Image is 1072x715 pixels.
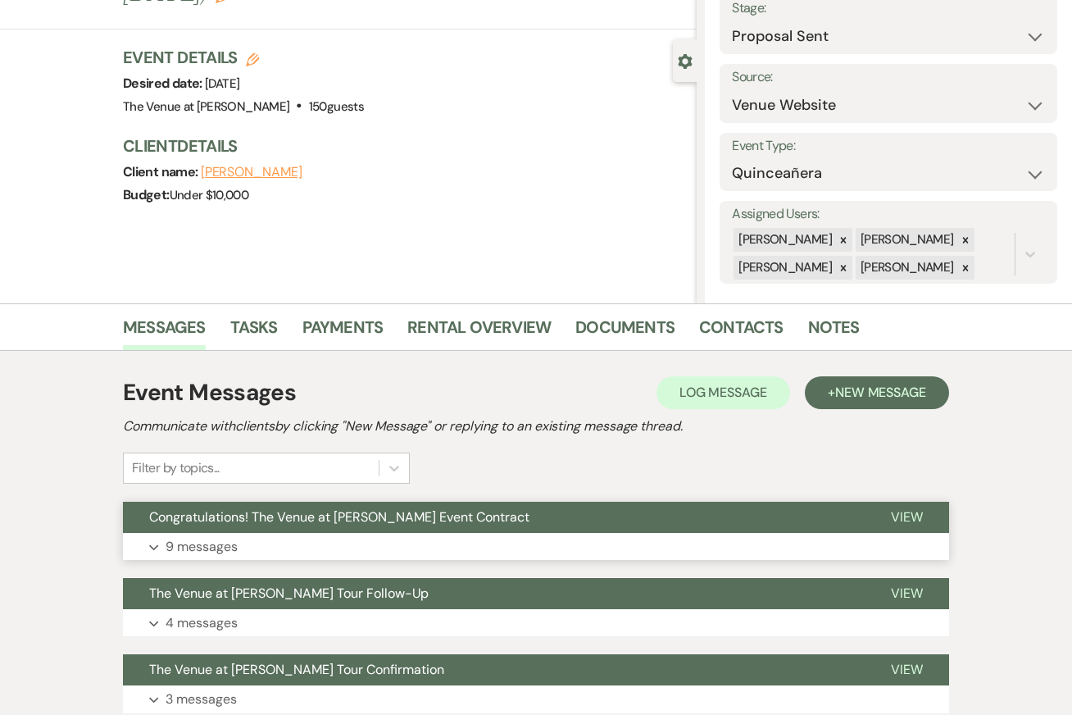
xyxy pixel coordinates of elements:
div: [PERSON_NAME] [734,256,834,280]
span: 150 guests [309,98,364,115]
a: Tasks [230,314,278,350]
span: The Venue at [PERSON_NAME] [123,98,289,115]
button: Congratulations! The Venue at [PERSON_NAME] Event Contract [123,502,865,533]
span: The Venue at [PERSON_NAME] Tour Confirmation [149,661,444,678]
div: [PERSON_NAME] [856,228,956,252]
span: Client name: [123,163,201,180]
div: [PERSON_NAME] [856,256,956,280]
span: Under $10,000 [170,187,249,203]
a: Messages [123,314,206,350]
a: Documents [575,314,675,350]
label: Source: [732,66,1045,89]
span: Desired date: [123,75,205,92]
label: Assigned Users: [732,203,1045,226]
a: Rental Overview [407,314,551,350]
p: 4 messages [166,613,238,634]
button: View [865,654,949,685]
span: View [891,585,923,602]
button: View [865,502,949,533]
button: 3 messages [123,685,949,713]
h3: Event Details [123,46,364,69]
button: Close lead details [678,52,693,68]
p: 9 messages [166,536,238,558]
button: 9 messages [123,533,949,561]
span: New Message [835,384,926,401]
span: View [891,661,923,678]
span: Log Message [679,384,767,401]
a: Notes [808,314,860,350]
button: The Venue at [PERSON_NAME] Tour Confirmation [123,654,865,685]
a: Contacts [699,314,784,350]
button: 4 messages [123,609,949,637]
label: Event Type: [732,134,1045,158]
span: [DATE] [205,75,239,92]
h3: Client Details [123,134,680,157]
span: Budget: [123,186,170,203]
button: The Venue at [PERSON_NAME] Tour Follow-Up [123,578,865,609]
span: Congratulations! The Venue at [PERSON_NAME] Event Contract [149,508,529,526]
button: Log Message [656,376,790,409]
span: The Venue at [PERSON_NAME] Tour Follow-Up [149,585,429,602]
button: [PERSON_NAME] [201,166,302,179]
button: View [865,578,949,609]
p: 3 messages [166,689,237,710]
div: [PERSON_NAME] [734,228,834,252]
h2: Communicate with clients by clicking "New Message" or replying to an existing message thread. [123,417,949,436]
a: Payments [302,314,384,350]
h1: Event Messages [123,376,296,410]
span: View [891,508,923,526]
button: +New Message [805,376,949,409]
div: Filter by topics... [132,458,220,478]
